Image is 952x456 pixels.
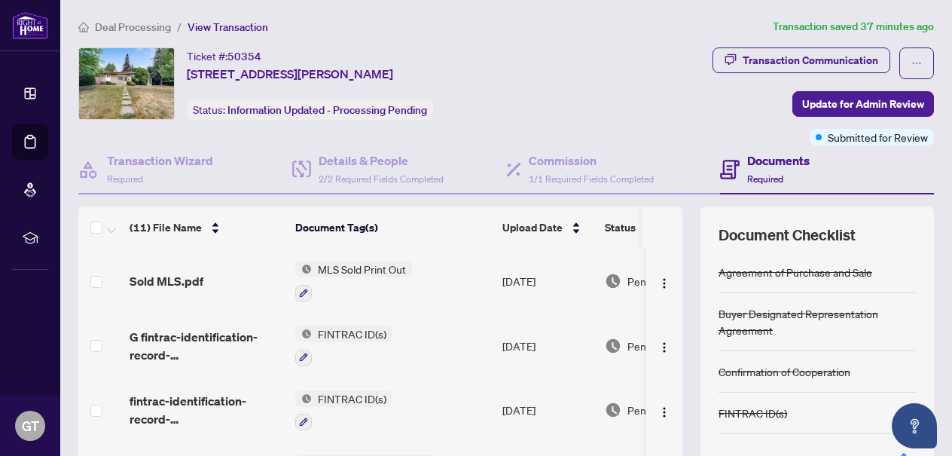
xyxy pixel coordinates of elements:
[719,305,916,338] div: Buyer Designated Representation Agreement
[496,378,599,443] td: [DATE]
[652,398,676,422] button: Logo
[911,58,922,69] span: ellipsis
[319,151,444,170] h4: Details & People
[295,261,412,301] button: Status IconMLS Sold Print Out
[107,151,213,170] h4: Transaction Wizard
[295,326,392,366] button: Status IconFINTRAC ID(s)
[529,151,654,170] h4: Commission
[130,392,283,428] span: fintrac-identification-record-[PERSON_NAME]-20250826-121031.pdf
[719,225,856,246] span: Document Checklist
[605,219,636,236] span: Status
[295,390,392,431] button: Status IconFINTRAC ID(s)
[712,47,890,73] button: Transaction Communication
[312,261,412,277] span: MLS Sold Print Out
[496,314,599,378] td: [DATE]
[599,207,727,249] th: Status
[130,272,203,290] span: Sold MLS.pdf
[658,406,670,418] img: Logo
[295,390,312,407] img: Status Icon
[496,249,599,314] td: [DATE]
[792,91,934,117] button: Update for Admin Review
[312,326,392,342] span: FINTRAC ID(s)
[802,92,924,116] span: Update for Admin Review
[658,277,670,289] img: Logo
[187,47,261,65] div: Ticket #:
[124,207,289,249] th: (11) File Name
[627,338,703,354] span: Pending Review
[107,173,143,185] span: Required
[177,18,182,35] li: /
[502,219,563,236] span: Upload Date
[529,173,654,185] span: 1/1 Required Fields Completed
[289,207,496,249] th: Document Tag(s)
[605,402,621,418] img: Document Status
[828,129,928,145] span: Submitted for Review
[79,48,174,119] img: IMG-E12336458_1.jpg
[652,334,676,358] button: Logo
[719,264,872,280] div: Agreement of Purchase and Sale
[130,328,283,364] span: G fintrac-identification-record-[GEOGRAPHIC_DATA]-ordukhanyan-20250826-123535.pdf
[773,18,934,35] article: Transaction saved 37 minutes ago
[627,402,703,418] span: Pending Review
[658,341,670,353] img: Logo
[719,405,787,421] div: FINTRAC ID(s)
[78,22,89,32] span: home
[496,207,599,249] th: Upload Date
[188,20,268,34] span: View Transaction
[95,20,171,34] span: Deal Processing
[130,219,202,236] span: (11) File Name
[627,273,703,289] span: Pending Review
[295,261,312,277] img: Status Icon
[747,151,810,170] h4: Documents
[227,50,261,63] span: 50354
[652,269,676,293] button: Logo
[187,99,433,120] div: Status:
[227,103,427,117] span: Information Updated - Processing Pending
[22,415,39,436] span: GT
[295,326,312,342] img: Status Icon
[319,173,444,185] span: 2/2 Required Fields Completed
[187,65,393,83] span: [STREET_ADDRESS][PERSON_NAME]
[892,403,937,448] button: Open asap
[719,363,850,380] div: Confirmation of Cooperation
[12,11,48,39] img: logo
[312,390,392,407] span: FINTRAC ID(s)
[747,173,783,185] span: Required
[605,273,621,289] img: Document Status
[743,48,878,72] div: Transaction Communication
[605,338,621,354] img: Document Status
